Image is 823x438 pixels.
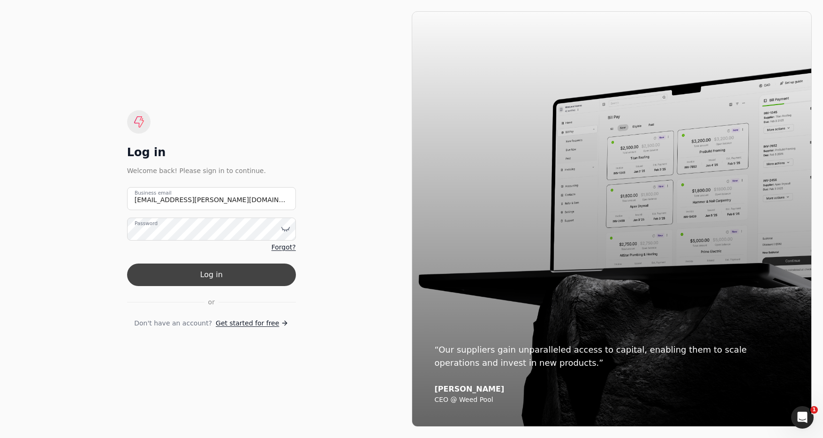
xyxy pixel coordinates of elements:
[435,396,789,404] div: CEO @ Weed Pool
[127,264,296,286] button: Log in
[435,385,789,394] div: [PERSON_NAME]
[216,318,279,328] span: Get started for free
[810,406,818,414] span: 1
[272,242,296,252] a: Forgot?
[216,318,288,328] a: Get started for free
[435,343,789,370] div: “Our suppliers gain unparalleled access to capital, enabling them to scale operations and invest ...
[791,406,814,429] iframe: Intercom live chat
[208,297,215,307] span: or
[127,166,296,176] div: Welcome back! Please sign in to continue.
[135,219,158,227] label: Password
[134,318,212,328] span: Don't have an account?
[135,189,172,196] label: Business email
[127,145,296,160] div: Log in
